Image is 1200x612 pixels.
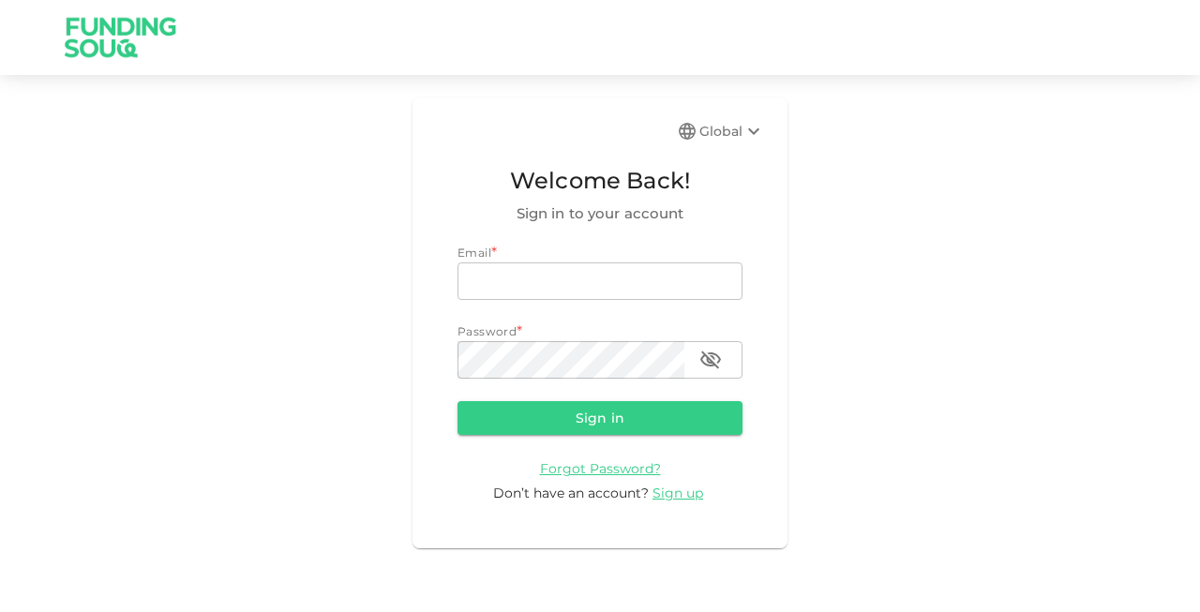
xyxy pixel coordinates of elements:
[457,341,684,379] input: password
[457,246,491,260] span: Email
[457,202,742,225] span: Sign in to your account
[457,163,742,199] span: Welcome Back!
[457,401,742,435] button: Sign in
[540,459,661,477] a: Forgot Password?
[457,324,517,338] span: Password
[540,460,661,477] span: Forgot Password?
[457,262,742,300] input: email
[493,485,649,501] span: Don’t have an account?
[699,120,765,142] div: Global
[652,485,703,501] span: Sign up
